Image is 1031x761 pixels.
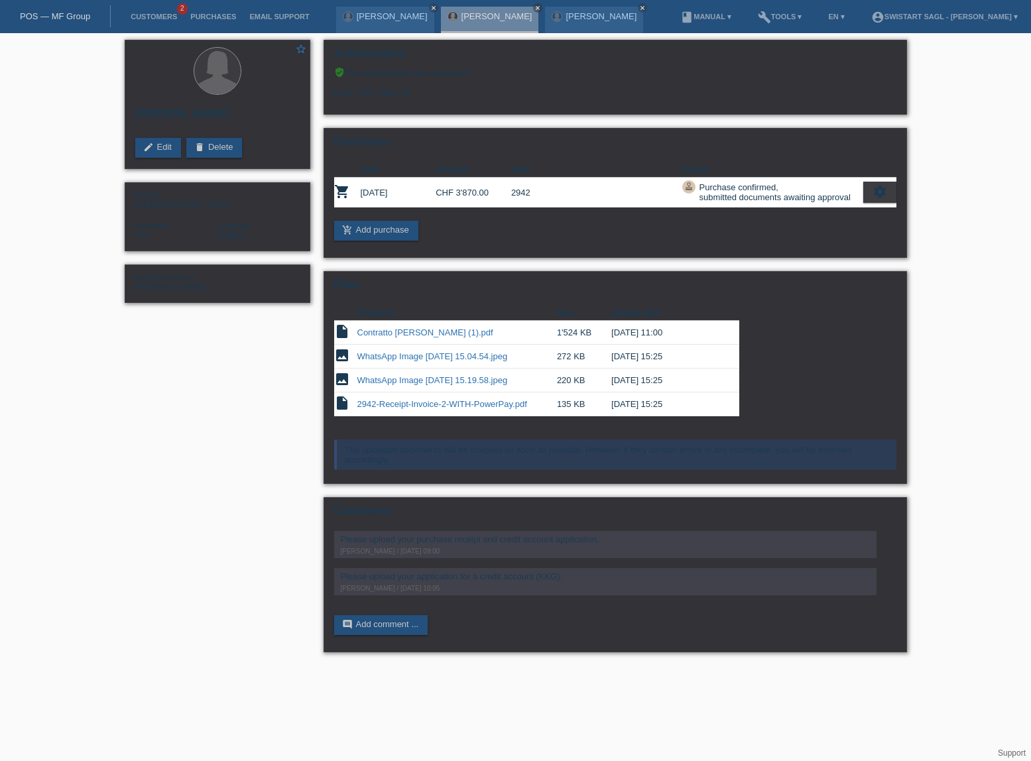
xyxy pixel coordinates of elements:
div: [DEMOGRAPHIC_DATA] [135,190,217,209]
td: [DATE] 15:25 [611,369,720,392]
i: approval [684,182,694,191]
h2: Purchases [334,135,896,155]
a: WhatsApp Image [DATE] 15.19.58.jpeg [357,375,508,385]
td: [DATE] 11:00 [611,321,720,345]
a: deleteDelete [186,138,243,158]
h2: [PERSON_NAME] [135,107,300,127]
th: Note [511,162,682,178]
i: add_shopping_cart [342,225,353,235]
a: add_shopping_cartAdd purchase [334,221,418,241]
td: CHF 3'870.00 [436,178,511,207]
th: Amount [436,162,511,178]
a: Contratto [PERSON_NAME] (1).pdf [357,327,493,337]
td: [DATE] [361,178,436,207]
span: Switzerland [135,230,148,240]
i: verified_user [334,67,345,78]
a: close [429,3,438,13]
div: [PERSON_NAME] [135,272,217,292]
i: close [639,5,646,11]
a: EN ▾ [822,13,851,21]
td: [DATE] 15:25 [611,392,720,416]
a: [PERSON_NAME] [357,11,428,21]
a: editEdit [135,138,181,158]
div: The authorization was successful. [334,67,896,78]
span: 2 [177,3,188,15]
i: POSP00026234 [334,184,350,200]
i: delete [194,142,205,152]
a: account_circleSwistart Sagl - [PERSON_NAME] ▾ [865,13,1024,21]
td: 2942 [511,178,682,207]
span: English [217,230,246,240]
span: Gender [135,191,160,199]
td: 135 KB [557,392,611,416]
a: 2942-Receipt-Invoice-2-WITH-PowerPay.pdf [357,399,527,409]
th: Size [557,305,611,321]
a: close [533,3,542,13]
i: book [680,11,694,24]
th: Filename [357,305,557,321]
i: close [534,5,541,11]
a: buildTools ▾ [751,13,809,21]
a: Support [998,748,1026,758]
h2: Authorization [334,47,896,67]
a: star_border [295,43,307,57]
div: Please upload your application for a credit account (KKG). [341,571,870,581]
h2: Comments [334,504,896,524]
div: [PERSON_NAME] / [DATE] 09:00 [341,548,870,555]
i: star_border [295,43,307,55]
a: bookManual ▾ [674,13,738,21]
div: Limit: CHF 3'960.70 [334,78,896,97]
a: Purchases [184,13,243,21]
a: [PERSON_NAME] [566,11,637,21]
i: account_circle [871,11,884,24]
h2: Files [334,278,896,298]
a: Customers [124,13,184,21]
th: Upload time [611,305,720,321]
td: [DATE] 15:25 [611,345,720,369]
i: build [758,11,771,24]
th: Status [682,162,863,178]
i: settings [873,184,887,199]
td: 1'524 KB [557,321,611,345]
div: The uploaded documents will be checked as soon as possible. However, if they contain errors or ar... [334,439,896,470]
a: commentAdd comment ... [334,615,428,635]
a: Email Support [243,13,316,21]
i: close [430,5,437,11]
i: image [334,347,350,363]
a: [PERSON_NAME] [461,11,532,21]
span: Nationality [135,221,169,229]
td: 220 KB [557,369,611,392]
div: [PERSON_NAME] / [DATE] 10:05 [341,585,870,592]
a: close [638,3,647,13]
span: External reference [135,273,195,281]
a: WhatsApp Image [DATE] 15.04.54.jpeg [357,351,508,361]
td: 272 KB [557,345,611,369]
th: Date [361,162,436,178]
a: POS — MF Group [20,11,90,21]
i: comment [342,619,353,630]
i: edit [143,142,154,152]
i: insert_drive_file [334,395,350,411]
i: insert_drive_file [334,323,350,339]
i: image [334,371,350,387]
div: Purchase confirmed, submitted documents awaiting approval [696,180,851,204]
span: Language [217,221,250,229]
div: Please upload your purchase receipt and credit account application. [341,534,870,544]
